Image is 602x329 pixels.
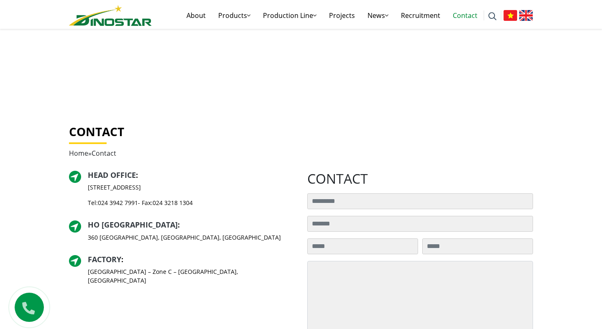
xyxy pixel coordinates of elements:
span: Contact [92,149,116,158]
h2: contact [307,171,533,187]
img: logo [69,5,152,26]
h1: Contact [69,125,533,139]
img: directer [69,171,81,183]
a: 024 3942 7991 [98,199,138,207]
p: [STREET_ADDRESS] [88,183,193,192]
img: Tiếng Việt [503,10,517,21]
a: Home [69,149,88,158]
img: English [519,10,533,21]
h2: : [88,255,295,264]
p: [GEOGRAPHIC_DATA] – Zone C – [GEOGRAPHIC_DATA], [GEOGRAPHIC_DATA] [88,267,295,285]
a: Products [212,2,257,29]
h2: : [88,171,193,180]
h2: : [88,220,281,230]
a: Head Office [88,170,136,180]
p: 360 [GEOGRAPHIC_DATA], [GEOGRAPHIC_DATA], [GEOGRAPHIC_DATA] [88,233,281,242]
a: About [180,2,212,29]
a: HO [GEOGRAPHIC_DATA] [88,220,178,230]
img: search [488,12,497,20]
a: 024 3218 1304 [153,199,193,207]
a: Factory [88,254,121,264]
a: Contact [446,2,484,29]
img: directer [69,255,81,267]
img: directer [69,220,81,233]
a: Projects [323,2,361,29]
p: Tel: - Fax: [88,198,193,207]
span: » [69,149,116,158]
a: News [361,2,395,29]
a: Production Line [257,2,323,29]
a: Recruitment [395,2,446,29]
